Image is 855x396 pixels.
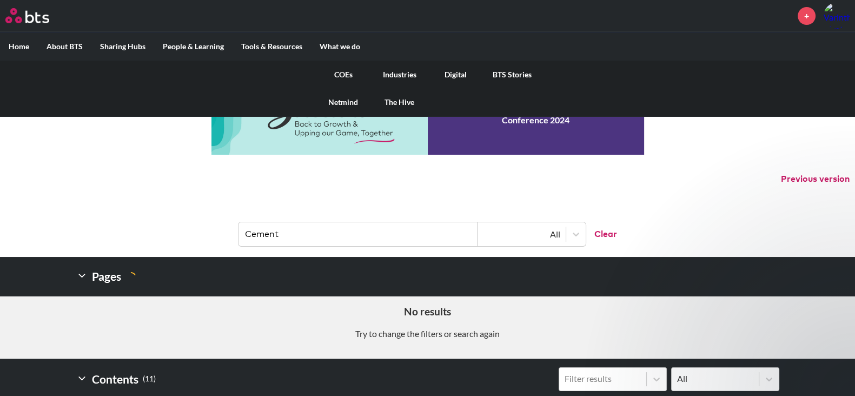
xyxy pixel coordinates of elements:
label: What we do [311,32,369,61]
button: Previous version [781,173,850,185]
img: Varinthorn Piyatataungvara [824,3,850,29]
iframe: Intercom live chat [818,359,844,385]
a: Profile [824,3,850,29]
a: + [798,7,816,25]
img: BTS Logo [5,8,49,23]
label: Tools & Resources [233,32,311,61]
a: Go home [5,8,69,23]
small: ( 11 ) [143,372,156,386]
input: Find contents, pages and demos... [238,222,478,246]
h2: Contents [76,367,156,391]
p: Try to change the filters or search again [8,328,847,340]
div: All [483,228,560,240]
label: Sharing Hubs [91,32,154,61]
button: Clear [586,222,617,246]
h2: Pages [76,266,136,287]
label: About BTS [38,32,91,61]
div: All [677,373,753,385]
h5: No results [8,305,847,319]
div: Filter results [565,373,641,385]
label: People & Learning [154,32,233,61]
